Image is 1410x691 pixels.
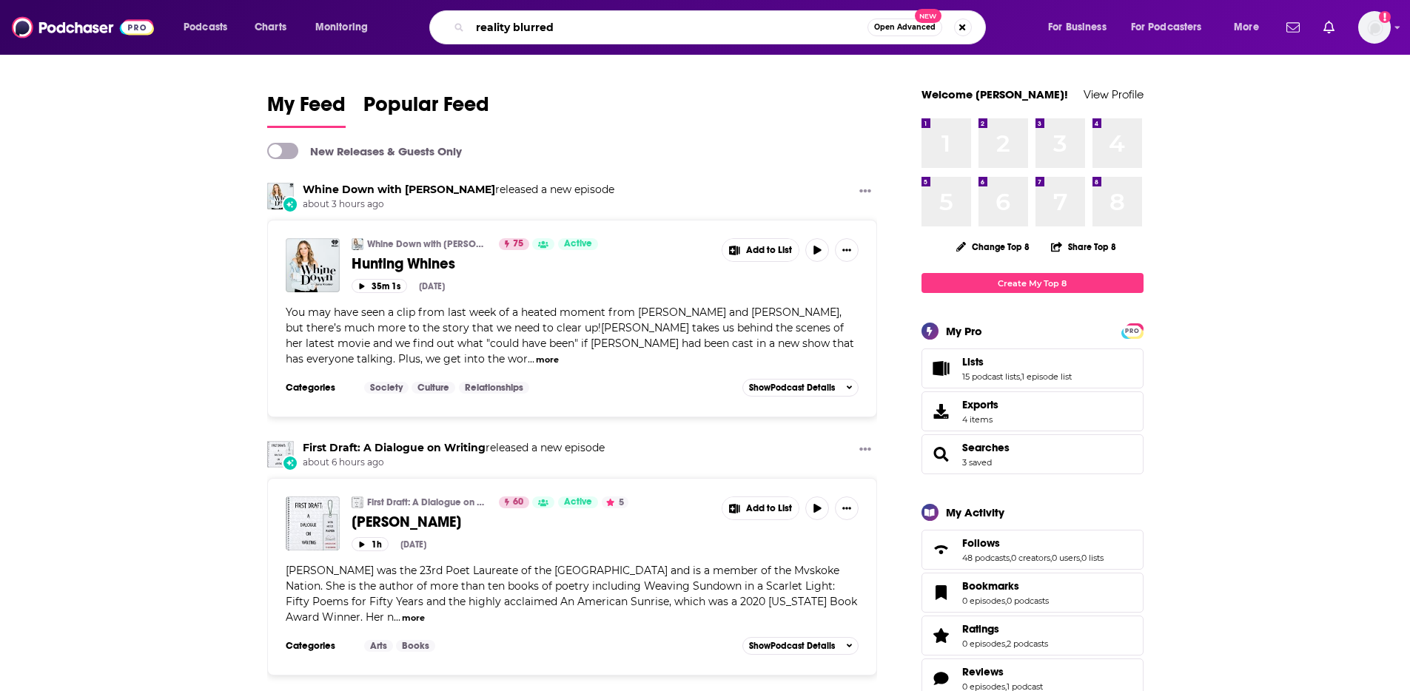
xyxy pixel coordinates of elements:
[962,414,998,425] span: 4 items
[962,398,998,411] span: Exports
[352,238,363,250] img: Whine Down with Jana Kramer
[962,457,992,468] a: 3 saved
[962,536,1104,550] a: Follows
[749,382,835,393] span: Show Podcast Details
[367,238,489,250] a: Whine Down with [PERSON_NAME]
[1020,371,1021,382] span: ,
[746,245,792,256] span: Add to List
[12,13,154,41] img: Podchaser - Follow, Share and Rate Podcasts
[363,92,489,126] span: Popular Feed
[1084,87,1144,101] a: View Profile
[267,143,462,159] a: New Releases & Guests Only
[962,596,1005,606] a: 0 episodes
[513,495,523,510] span: 60
[1358,11,1391,44] span: Logged in as heidiv
[1223,16,1278,39] button: open menu
[1021,371,1072,382] a: 1 episode list
[352,255,455,273] span: Hunting Whines
[921,348,1144,388] span: Lists
[921,391,1144,431] a: Exports
[499,238,529,250] a: 75
[1007,596,1049,606] a: 0 podcasts
[352,513,461,531] span: [PERSON_NAME]
[962,355,984,368] span: Lists
[1005,638,1007,649] span: ,
[286,238,340,292] img: Hunting Whines
[364,640,393,652] a: Arts
[962,579,1019,593] span: Bookmarks
[962,622,1048,636] a: Ratings
[853,441,877,459] button: Show More Button
[267,441,294,468] a: First Draft: A Dialogue on Writing
[352,279,407,293] button: 35m 1s
[867,18,942,36] button: Open AdvancedNew
[921,87,1068,101] a: Welcome [PERSON_NAME]!
[962,441,1010,454] a: Searches
[927,401,956,422] span: Exports
[282,196,298,212] div: New Episode
[173,16,246,39] button: open menu
[722,497,799,519] button: Show More Button
[835,238,859,262] button: Show More Button
[400,539,426,550] div: [DATE]
[1358,11,1391,44] img: User Profile
[1280,15,1306,40] a: Show notifications dropdown
[286,306,854,365] span: You may have seen a clip from last week of a heated moment from [PERSON_NAME] and [PERSON_NAME], ...
[286,382,352,394] h3: Categories
[245,16,295,39] a: Charts
[1317,15,1340,40] a: Show notifications dropdown
[921,530,1144,570] span: Follows
[946,324,982,338] div: My Pro
[742,637,859,655] button: ShowPodcast Details
[459,382,529,394] a: Relationships
[962,553,1010,563] a: 48 podcasts
[394,610,400,624] span: ...
[367,496,489,508] a: First Draft: A Dialogue on Writing
[419,281,445,291] div: [DATE]
[536,354,559,366] button: more
[305,16,387,39] button: open menu
[1050,232,1117,261] button: Share Top 8
[746,503,792,514] span: Add to List
[255,17,286,38] span: Charts
[303,198,614,211] span: about 3 hours ago
[564,495,592,510] span: Active
[364,382,409,394] a: Society
[558,496,598,508] a: Active
[946,505,1004,519] div: My Activity
[1124,326,1141,337] span: PRO
[835,496,859,520] button: Show More Button
[470,16,867,39] input: Search podcasts, credits, & more...
[962,371,1020,382] a: 15 podcast lists
[1038,16,1125,39] button: open menu
[286,640,352,652] h3: Categories
[962,579,1049,593] a: Bookmarks
[927,539,956,560] a: Follows
[1050,553,1052,563] span: ,
[528,352,534,365] span: ...
[412,382,455,394] a: Culture
[443,10,1000,44] div: Search podcasts, credits, & more...
[874,24,936,31] span: Open Advanced
[1131,17,1202,38] span: For Podcasters
[927,668,956,689] a: Reviews
[286,496,340,550] a: Joy Harjo
[402,612,425,624] button: more
[1121,16,1223,39] button: open menu
[352,255,711,273] a: Hunting Whines
[921,434,1144,474] span: Searches
[303,441,486,454] a: First Draft: A Dialogue on Writing
[352,496,363,508] img: First Draft: A Dialogue on Writing
[267,183,294,209] img: Whine Down with Jana Kramer
[1007,638,1048,649] a: 2 podcasts
[921,573,1144,613] span: Bookmarks
[499,496,529,508] a: 60
[303,456,605,469] span: about 6 hours ago
[602,496,628,508] button: 5
[558,238,598,250] a: Active
[303,441,605,455] h3: released a new episode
